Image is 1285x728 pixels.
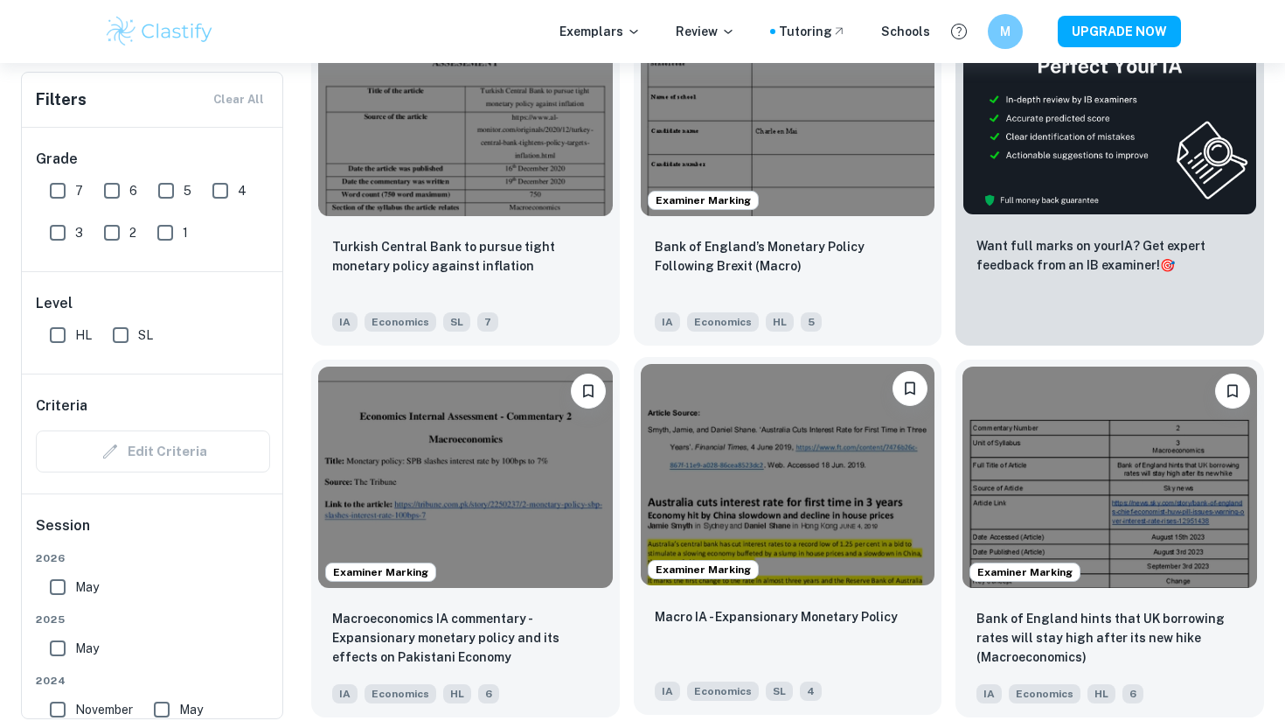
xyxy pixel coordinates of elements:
[36,673,270,689] span: 2024
[634,360,942,717] a: Examiner MarkingBookmarkMacro IA - Expansionary Monetary PolicyIAEconomicsSL4
[129,181,137,200] span: 6
[75,181,83,200] span: 7
[365,684,436,703] span: Economics
[365,312,436,332] span: Economics
[655,312,680,332] span: IA
[801,312,822,332] span: 5
[893,371,927,406] button: Bookmark
[477,312,498,332] span: 7
[571,374,606,409] button: Bookmark
[318,367,613,587] img: Economics IA example thumbnail: Macroeconomics IA commentary - Expansio
[179,700,203,719] span: May
[800,682,822,701] span: 4
[641,364,935,584] img: Economics IA example thumbnail: Macro IA - Expansionary Monetary Policy
[36,612,270,627] span: 2025
[75,325,92,345] span: HL
[75,223,83,242] span: 3
[1215,374,1250,409] button: Bookmark
[443,312,470,332] span: SL
[881,22,930,41] a: Schools
[649,192,758,208] span: Examiner Marking
[976,609,1243,667] p: Bank of England hints that UK borrowing rates will stay high after its new hike (Macroeconomics)
[996,22,1016,41] h6: M
[687,682,759,701] span: Economics
[129,223,136,242] span: 2
[779,22,846,41] a: Tutoring
[36,87,87,112] h6: Filters
[976,684,1002,703] span: IA
[36,430,270,472] div: Criteria filters are unavailable when searching by topic
[332,312,358,332] span: IA
[104,14,215,49] img: Clastify logo
[75,577,99,597] span: May
[183,223,188,242] span: 1
[1009,684,1080,703] span: Economics
[955,360,1264,717] a: Examiner MarkingBookmarkBank of England hints that UK borrowing rates will stay high after its ne...
[75,639,99,658] span: May
[75,700,133,719] span: November
[766,312,794,332] span: HL
[1087,684,1115,703] span: HL
[36,293,270,314] h6: Level
[238,181,247,200] span: 4
[687,312,759,332] span: Economics
[970,564,1080,580] span: Examiner Marking
[138,325,153,345] span: SL
[332,609,599,667] p: Macroeconomics IA commentary - Expansionary monetary policy and its effects on Pakistani Economy
[36,515,270,550] h6: Session
[655,607,898,626] p: Macro IA - Expansionary Monetary Policy
[1160,258,1175,272] span: 🎯
[655,237,921,276] p: Bank of England’s Monetary Policy Following Brexit (Macro)
[676,22,735,41] p: Review
[649,562,758,577] span: Examiner Marking
[326,564,435,580] span: Examiner Marking
[311,360,620,717] a: Examiner MarkingBookmarkMacroeconomics IA commentary - Expansionary monetary policy and its effec...
[944,17,974,46] button: Help and Feedback
[36,149,270,170] h6: Grade
[962,367,1257,587] img: Economics IA example thumbnail: Bank of England hints that UK borrowing
[1058,16,1181,47] button: UPGRADE NOW
[976,236,1243,275] p: Want full marks on your IA ? Get expert feedback from an IB examiner!
[766,682,793,701] span: SL
[36,550,270,566] span: 2026
[332,237,599,276] p: Turkish Central Bank to pursue tight monetary policy against inflation
[478,684,499,703] span: 6
[1122,684,1143,703] span: 6
[332,684,358,703] span: IA
[443,684,471,703] span: HL
[655,682,680,701] span: IA
[184,181,191,200] span: 5
[559,22,641,41] p: Exemplars
[988,14,1023,49] button: M
[36,395,87,416] h6: Criteria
